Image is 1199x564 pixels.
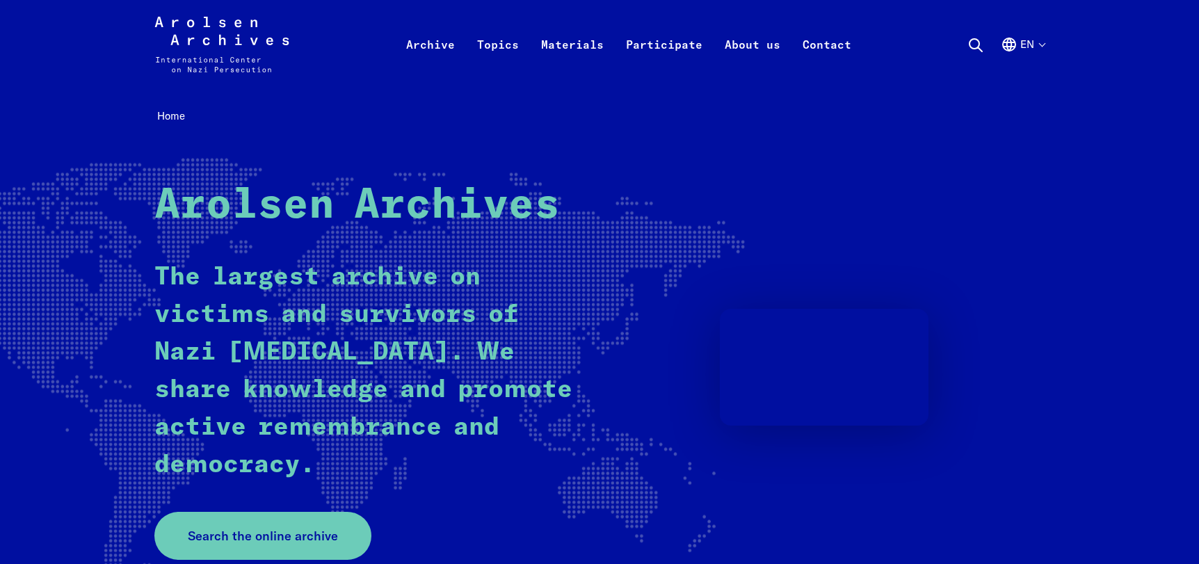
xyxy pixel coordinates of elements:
a: Search the online archive [154,512,371,560]
button: English, language selection [1001,36,1045,86]
p: The largest archive on victims and survivors of Nazi [MEDICAL_DATA]. We share knowledge and promo... [154,259,575,484]
a: Archive [395,33,466,89]
a: Contact [791,33,862,89]
a: Participate [615,33,714,89]
strong: Arolsen Archives [154,185,560,227]
a: Materials [530,33,615,89]
a: About us [714,33,791,89]
span: Home [157,109,185,122]
nav: Primary [395,17,862,72]
span: Search the online archive [188,526,338,545]
nav: Breadcrumb [154,106,1045,127]
a: Topics [466,33,530,89]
